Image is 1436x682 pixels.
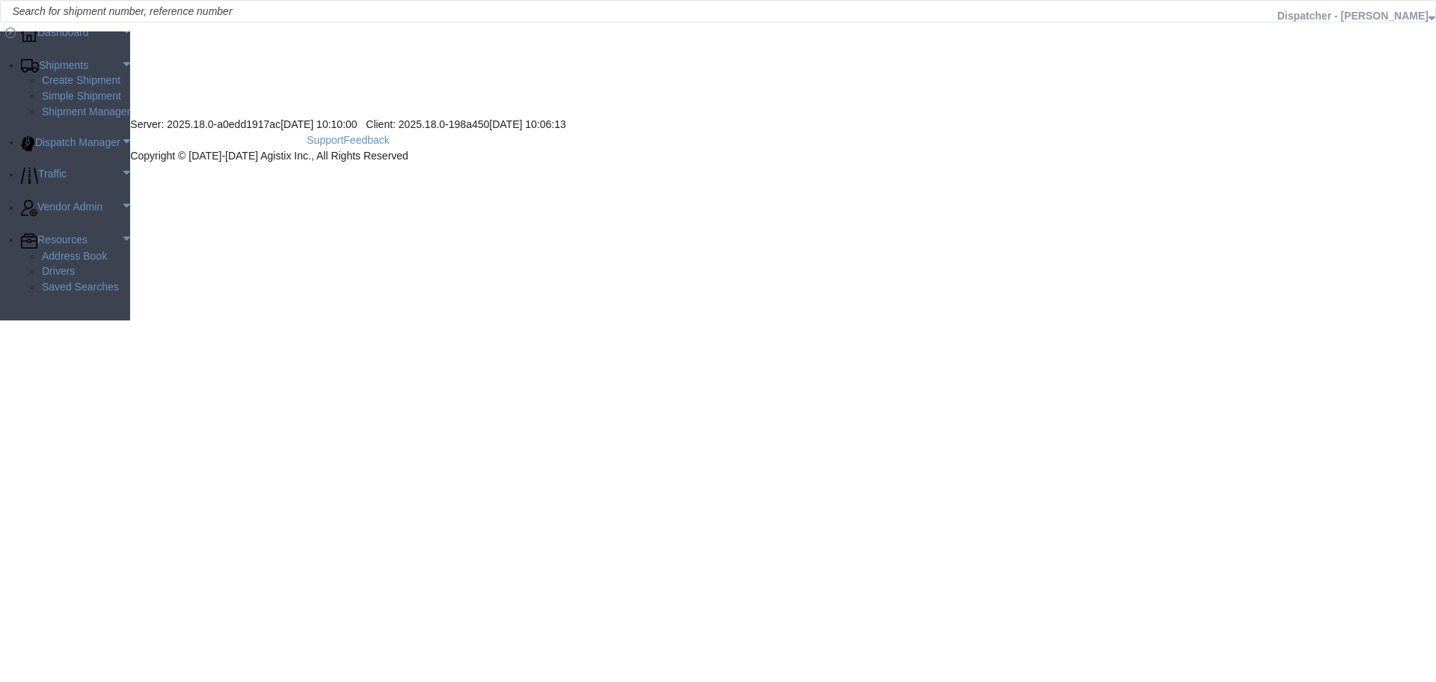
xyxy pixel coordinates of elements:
[21,136,130,151] a: Dispatch Manager
[130,118,357,130] span: Server: 2025.18.0-a0edd1917ac
[343,134,389,146] a: Feedback
[366,118,566,130] span: Client: 2025.18.0-198a450
[37,200,102,216] span: Vendor Admin
[35,136,120,151] span: Dispatch Manager
[38,167,67,184] span: Traffic
[42,105,130,120] a: Shipment Manager
[280,118,357,130] span: [DATE] 10:10:00
[42,264,75,279] span: Drivers
[37,233,88,248] span: Resources
[489,118,565,130] span: [DATE] 10:06:13
[42,73,130,88] a: Create Shipment
[1277,10,1429,22] span: Dispatcher - Cameron Bowman
[21,200,130,216] a: Vendor Admin
[42,280,119,295] span: Saved Searches
[39,58,88,73] span: Shipments
[21,167,130,184] a: Traffic
[42,264,130,279] a: Drivers
[21,233,130,248] a: Resources
[42,280,130,295] a: Saved Searches
[130,150,408,162] span: Copyright © [DATE]-[DATE] Agistix Inc., All Rights Reserved
[42,89,130,104] a: Simple Shipment
[42,89,121,104] span: Simple Shipment
[307,134,343,146] a: Support
[21,58,130,73] a: Shipments
[42,73,120,88] span: Create Shipment
[1277,7,1436,25] button: Dispatcher - [PERSON_NAME]
[42,249,130,264] a: Address Book
[42,249,107,264] span: Address Book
